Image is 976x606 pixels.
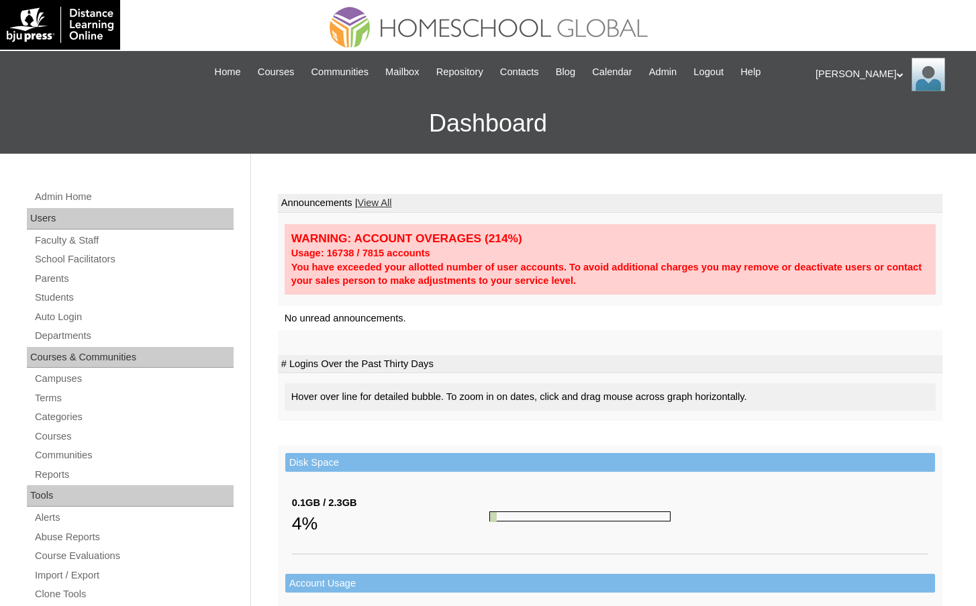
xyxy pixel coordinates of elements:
img: Melanie Sevilla [912,58,945,91]
td: # Logins Over the Past Thirty Days [278,355,942,374]
span: Home [215,64,241,80]
span: Logout [693,64,724,80]
a: Contacts [493,64,546,80]
span: Calendar [592,64,632,80]
div: Users [27,208,234,230]
a: Alerts [34,509,234,526]
a: Calendar [585,64,638,80]
span: Courses [258,64,295,80]
div: WARNING: ACCOUNT OVERAGES (214%) [291,231,929,246]
div: Tools [27,485,234,507]
a: Repository [430,64,490,80]
a: Reports [34,466,234,483]
a: Students [34,289,234,306]
a: Courses [251,64,301,80]
a: Categories [34,409,234,425]
a: Parents [34,270,234,287]
strong: Usage: 16738 / 7815 accounts [291,248,430,258]
a: Home [208,64,248,80]
a: Departments [34,327,234,344]
a: Logout [687,64,730,80]
div: [PERSON_NAME] [816,58,963,91]
span: Admin [649,64,677,80]
a: Course Evaluations [34,548,234,564]
div: Hover over line for detailed bubble. To zoom in on dates, click and drag mouse across graph horiz... [285,383,936,411]
a: Communities [34,447,234,464]
a: Admin [642,64,684,80]
td: No unread announcements. [278,306,942,331]
td: Disk Space [285,453,935,472]
a: Communities [304,64,375,80]
div: 0.1GB / 2.3GB [292,496,489,510]
a: Terms [34,390,234,407]
a: Mailbox [379,64,426,80]
span: Contacts [500,64,539,80]
div: You have exceeded your allotted number of user accounts. To avoid additional charges you may remo... [291,260,929,288]
a: School Facilitators [34,251,234,268]
td: Account Usage [285,574,935,593]
a: Faculty & Staff [34,232,234,249]
a: Courses [34,428,234,445]
span: Repository [436,64,483,80]
div: 4% [292,510,489,537]
span: Blog [556,64,575,80]
a: Campuses [34,370,234,387]
a: Blog [549,64,582,80]
a: View All [358,197,392,208]
a: Import / Export [34,567,234,584]
a: Help [734,64,767,80]
img: logo-white.png [7,7,113,43]
div: Courses & Communities [27,347,234,368]
h3: Dashboard [7,93,969,154]
span: Help [740,64,761,80]
a: Abuse Reports [34,529,234,546]
td: Announcements | [278,194,942,213]
span: Communities [311,64,369,80]
span: Mailbox [385,64,420,80]
a: Clone Tools [34,586,234,603]
a: Auto Login [34,309,234,325]
a: Admin Home [34,189,234,205]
